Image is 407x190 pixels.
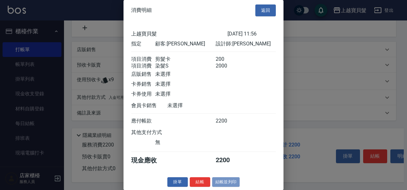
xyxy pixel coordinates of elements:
div: 指定 [131,41,155,47]
div: 卡券銷售 [131,81,155,88]
div: 200 [216,56,240,63]
div: 2000 [216,63,240,69]
div: [DATE] 11:56 [227,31,276,37]
div: 未選擇 [155,81,215,88]
div: 應付帳款 [131,118,155,124]
div: 現金應收 [131,156,167,165]
div: 其他支付方式 [131,129,180,136]
span: 消費明細 [131,7,152,13]
div: 未選擇 [155,91,215,98]
button: 結帳並列印 [212,177,240,187]
div: 染髮S [155,63,215,69]
div: 無 [155,139,215,146]
button: 返回 [255,4,276,16]
div: 上越寶貝髮 [131,31,227,37]
div: 店販銷售 [131,71,155,78]
div: 卡券使用 [131,91,155,98]
div: 剪髮卡 [155,56,215,63]
div: 顧客: [PERSON_NAME] [155,41,215,47]
div: 2200 [216,156,240,165]
div: 2200 [216,118,240,124]
button: 結帳 [190,177,210,187]
div: 設計師: [PERSON_NAME] [216,41,276,47]
button: 掛單 [167,177,188,187]
div: 項目消費 [131,63,155,69]
div: 未選擇 [167,102,227,109]
div: 會員卡銷售 [131,102,167,109]
div: 項目消費 [131,56,155,63]
div: 未選擇 [155,71,215,78]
